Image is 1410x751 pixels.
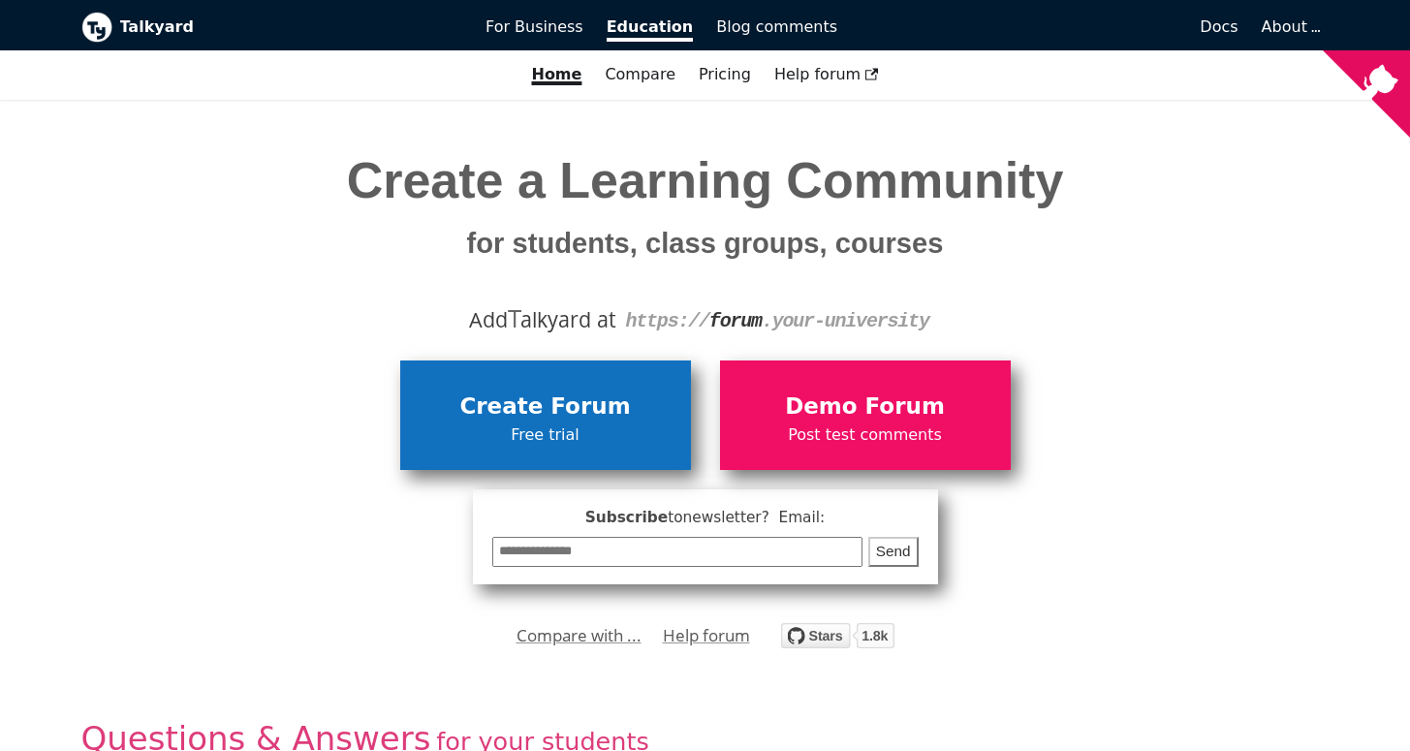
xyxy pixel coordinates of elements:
a: Docs [849,11,1250,44]
a: Blog comments [705,11,849,44]
span: Demo Forum [730,389,1001,425]
a: Talkyard logoTalkyard [81,12,459,43]
a: Star debiki/talkyard on GitHub [781,626,894,654]
span: Free trial [410,422,681,448]
button: Send [868,537,919,567]
strong: forum [709,310,762,332]
a: Education [595,11,705,44]
a: Compare [605,65,675,83]
a: Help forum [763,58,891,91]
a: About [1262,17,1318,36]
a: For Business [474,11,595,44]
div: Add alkyard at [96,303,1315,336]
img: talkyard.svg [781,623,894,648]
a: Create ForumFree trial [400,360,691,469]
span: Docs [1200,17,1238,36]
a: Pricing [687,58,763,91]
span: Education [607,17,694,42]
span: Subscribe [492,506,919,530]
img: Talkyard logo [81,12,112,43]
span: Blog comments [716,17,837,36]
a: Demo ForumPost test comments [720,360,1011,469]
span: Help forum [774,65,879,83]
a: Compare with ... [517,621,642,650]
span: to newsletter ? Email: [668,509,825,526]
a: Help forum [663,621,750,650]
span: For Business [486,17,583,36]
span: Create Forum [410,389,681,425]
span: Create a Learning Community [347,152,1064,264]
b: Talkyard [120,15,459,40]
a: Home [519,58,593,91]
span: Post test comments [730,422,1001,448]
small: for students, class groups, courses [467,228,944,259]
span: T [508,300,521,335]
code: https:// .your-university [625,310,928,332]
